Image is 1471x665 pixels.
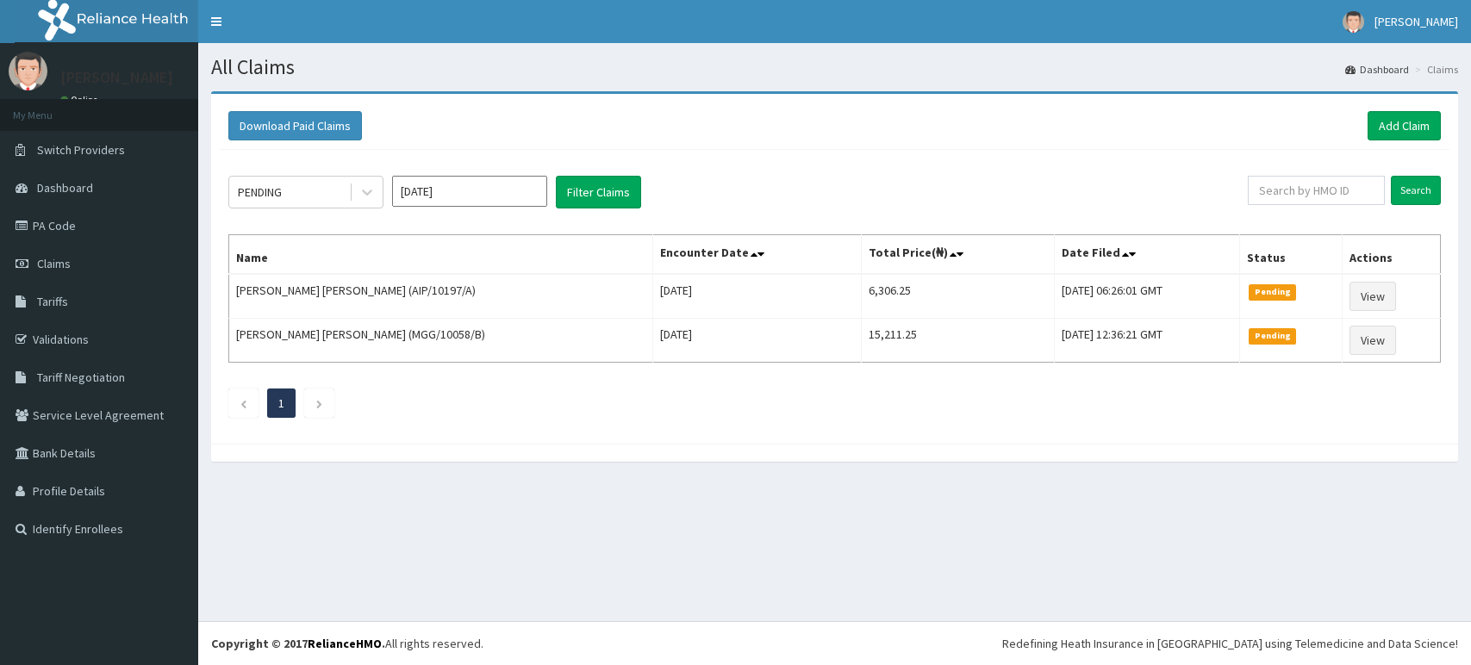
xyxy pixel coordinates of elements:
[37,256,71,271] span: Claims
[392,176,547,207] input: Select Month and Year
[308,636,382,651] a: RelianceHMO
[861,235,1054,275] th: Total Price(₦)
[60,70,173,85] p: [PERSON_NAME]
[653,274,861,319] td: [DATE]
[653,319,861,363] td: [DATE]
[1391,176,1441,205] input: Search
[37,142,125,158] span: Switch Providers
[1343,11,1364,33] img: User Image
[1054,319,1240,363] td: [DATE] 12:36:21 GMT
[37,294,68,309] span: Tariffs
[278,395,284,411] a: Page 1 is your current page
[9,52,47,90] img: User Image
[238,183,282,201] div: PENDING
[211,636,385,651] strong: Copyright © 2017 .
[1240,235,1342,275] th: Status
[556,176,641,208] button: Filter Claims
[861,274,1054,319] td: 6,306.25
[228,111,362,140] button: Download Paid Claims
[1342,235,1440,275] th: Actions
[240,395,247,411] a: Previous page
[1368,111,1441,140] a: Add Claim
[1345,62,1409,77] a: Dashboard
[1054,274,1240,319] td: [DATE] 06:26:01 GMT
[1411,62,1458,77] li: Claims
[37,370,125,385] span: Tariff Negotiation
[229,319,653,363] td: [PERSON_NAME] [PERSON_NAME] (MGG/10058/B)
[1374,14,1458,29] span: [PERSON_NAME]
[37,180,93,196] span: Dashboard
[1002,635,1458,652] div: Redefining Heath Insurance in [GEOGRAPHIC_DATA] using Telemedicine and Data Science!
[229,235,653,275] th: Name
[861,319,1054,363] td: 15,211.25
[1349,282,1396,311] a: View
[229,274,653,319] td: [PERSON_NAME] [PERSON_NAME] (AIP/10197/A)
[1249,328,1296,344] span: Pending
[1248,176,1385,205] input: Search by HMO ID
[653,235,861,275] th: Encounter Date
[60,94,102,106] a: Online
[198,621,1471,665] footer: All rights reserved.
[1249,284,1296,300] span: Pending
[315,395,323,411] a: Next page
[211,56,1458,78] h1: All Claims
[1054,235,1240,275] th: Date Filed
[1349,326,1396,355] a: View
